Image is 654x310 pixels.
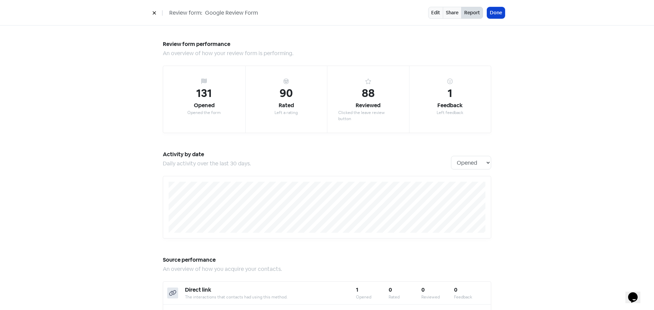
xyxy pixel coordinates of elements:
b: 0 [421,286,425,293]
h5: Review form performance [163,39,491,49]
div: Left feedback [437,110,463,116]
a: Edit [428,7,443,19]
b: 1 [356,286,358,293]
div: Clicked the leave review button [338,110,398,122]
div: Opened [194,101,215,110]
div: Rated [279,101,294,110]
div: Opened [356,294,389,300]
button: Report [461,7,483,19]
div: Daily activity over the last 30 days. [163,160,451,168]
h5: Activity by date [163,149,451,160]
a: Share [443,7,462,19]
div: 1 [448,85,452,101]
div: 88 [362,85,375,101]
b: 0 [454,286,457,293]
div: 90 [280,85,293,101]
div: The interactions that contacts had using this method. [185,294,356,300]
button: Done [487,7,505,18]
b: 0 [389,286,392,293]
div: Feedback [437,101,463,110]
h5: Source performance [163,255,491,265]
b: Direct link [185,286,211,293]
div: An overview of how you acquire your contacts. [163,265,491,273]
div: Left a rating [275,110,298,116]
div: Reviewed [421,294,454,300]
span: Review form: [169,9,202,17]
div: 131 [196,85,212,101]
iframe: chat widget [625,283,647,303]
div: Reviewed [356,101,380,110]
div: Opened the form [187,110,221,116]
div: Rated [389,294,421,300]
div: Feedback [454,294,487,300]
div: An overview of how your review form is performing. [163,49,491,58]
